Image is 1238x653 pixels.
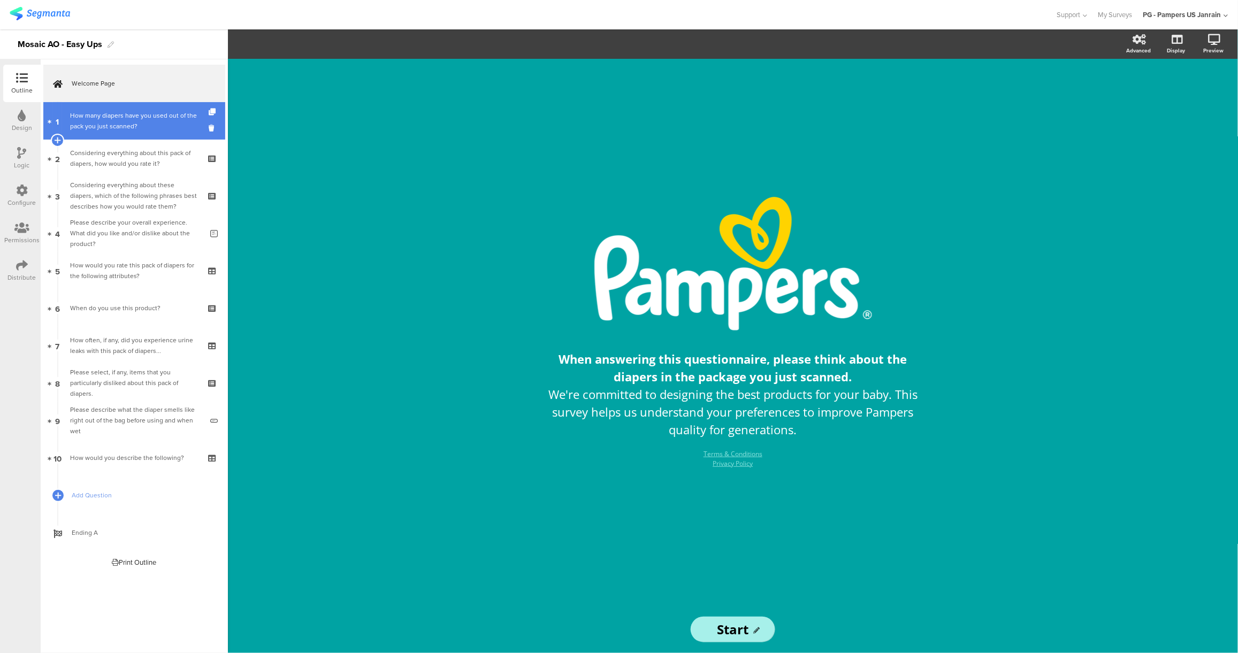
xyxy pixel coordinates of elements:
[70,452,198,463] div: How would you describe the following?
[704,449,762,458] a: Terms & Conditions
[8,273,36,282] div: Distribute
[713,459,753,468] a: Privacy Policy
[70,110,198,132] div: How many diapers have you used out of the pack you just scanned?
[43,177,225,214] a: 3 Considering everything about these diapers, which of the following phrases best describes how y...
[18,36,102,53] div: Mosaic AO - Easy Ups
[1167,47,1186,55] div: Display
[43,252,225,289] a: 5 How would you rate this pack of diapers for the following attributes?
[55,377,60,389] span: 8
[70,367,198,399] div: Please select, if any, items that you particularly disliked about this pack of diapers.
[209,123,218,133] i: Delete
[43,214,225,252] a: 4 Please describe your overall experience. What did you like and/or dislike about the product?
[559,351,907,385] strong: When answering this questionnaire, please think about the diapers in the package you just scanned.
[43,439,225,477] a: 10 How would you describe the following?
[72,527,209,538] span: Ending A
[43,289,225,327] a: 6 When do you use this product?
[56,340,60,351] span: 7
[43,327,225,364] a: 7 How often, if any, did you experience urine leaks with this pack of diapers...
[546,386,920,439] p: We're committed to designing the best products for your baby. This survey helps us understand you...
[691,617,775,642] input: Start
[55,414,60,426] span: 9
[55,227,60,239] span: 4
[1057,10,1081,20] span: Support
[4,235,40,245] div: Permissions
[11,86,33,95] div: Outline
[70,404,202,436] div: Please describe what the diaper smells like right out of the bag before using and when wet
[54,452,62,464] span: 10
[55,302,60,314] span: 6
[10,7,70,20] img: segmanta logo
[70,180,198,212] div: Considering everything about these diapers, which of the following phrases best describes how you...
[14,160,30,170] div: Logic
[1143,10,1221,20] div: PG - Pampers US Janrain
[55,265,60,276] span: 5
[70,148,198,169] div: Considering everything about this pack of diapers, how would you rate it?
[55,190,60,202] span: 3
[43,402,225,439] a: 9 Please describe what the diaper smells like right out of the bag before using and when wet
[8,198,36,208] div: Configure
[43,514,225,551] a: Ending A
[1127,47,1151,55] div: Advanced
[70,335,198,356] div: How often, if any, did you experience urine leaks with this pack of diapers...
[43,140,225,177] a: 2 Considering everything about this pack of diapers, how would you rate it?
[12,123,32,133] div: Design
[112,557,157,567] div: Print Outline
[1204,47,1224,55] div: Preview
[70,260,198,281] div: How would you rate this pack of diapers for the following attributes?
[72,78,209,89] span: Welcome Page
[43,65,225,102] a: Welcome Page
[209,109,218,116] i: Duplicate
[72,490,209,501] span: Add Question
[70,217,202,249] div: Please describe your overall experience. What did you like and/or dislike about the product?
[56,115,59,127] span: 1
[43,102,225,140] a: 1 How many diapers have you used out of the pack you just scanned?
[55,152,60,164] span: 2
[43,364,225,402] a: 8 Please select, if any, items that you particularly disliked about this pack of diapers.
[70,303,198,313] div: When do you use this product?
